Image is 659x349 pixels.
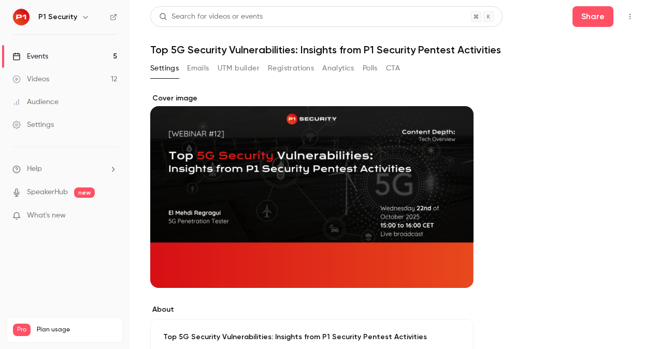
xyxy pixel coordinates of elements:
span: new [74,187,95,198]
div: Videos [12,74,49,84]
div: Audience [12,97,59,107]
label: About [150,304,474,315]
label: Cover image [150,93,474,104]
section: Cover image [150,93,474,288]
div: Search for videos or events [159,11,263,22]
li: help-dropdown-opener [12,164,117,174]
span: Plan usage [37,326,117,334]
button: Registrations [268,60,314,77]
button: Settings [150,60,179,77]
button: UTM builder [218,60,260,77]
span: What's new [27,210,66,221]
h1: Top 5G Security Vulnerabilities: Insights from P1 Security Pentest Activities [150,43,638,56]
button: Share [572,6,613,27]
iframe: Noticeable Trigger [105,211,117,221]
img: P1 Security [13,9,30,25]
h6: P1 Security [38,12,77,22]
a: SpeakerHub [27,187,68,198]
button: Analytics [322,60,354,77]
button: Emails [187,60,209,77]
span: Pro [13,324,31,336]
span: Help [27,164,42,174]
div: Settings [12,120,54,130]
div: Events [12,51,48,62]
p: Top 5G Security Vulnerabilities: Insights from P1 Security Pentest Activities [163,332,461,342]
button: CTA [386,60,400,77]
button: Polls [363,60,378,77]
